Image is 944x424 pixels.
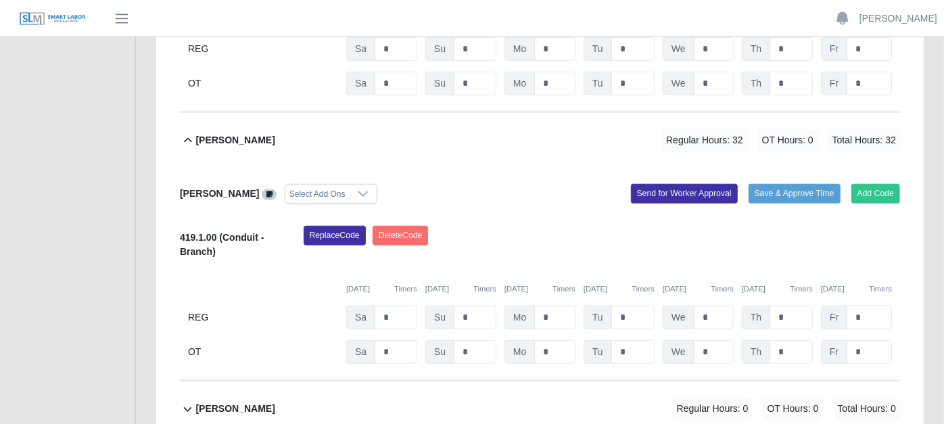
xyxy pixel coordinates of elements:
[632,283,655,295] button: Timers
[262,188,277,199] a: View/Edit Notes
[584,306,612,329] span: Tu
[742,306,770,329] span: Th
[711,283,734,295] button: Timers
[346,283,417,295] div: [DATE]
[663,72,694,95] span: We
[584,37,612,61] span: Tu
[631,184,738,203] button: Send for Worker Approval
[742,283,813,295] div: [DATE]
[195,402,275,416] b: [PERSON_NAME]
[742,37,770,61] span: Th
[821,37,847,61] span: Fr
[19,11,87,26] img: SLM Logo
[394,283,417,295] button: Timers
[663,306,694,329] span: We
[742,72,770,95] span: Th
[346,340,375,364] span: Sa
[673,398,753,420] span: Regular Hours: 0
[749,184,841,203] button: Save & Approve Time
[188,72,338,95] div: OT
[504,283,575,295] div: [DATE]
[851,184,901,203] button: Add Code
[346,37,375,61] span: Sa
[663,37,694,61] span: We
[180,188,259,199] b: [PERSON_NAME]
[869,283,892,295] button: Timers
[663,283,734,295] div: [DATE]
[373,226,429,245] button: DeleteCode
[188,306,338,329] div: REG
[425,283,496,295] div: [DATE]
[859,11,937,26] a: [PERSON_NAME]
[821,72,847,95] span: Fr
[663,340,694,364] span: We
[346,306,375,329] span: Sa
[425,37,454,61] span: Su
[195,133,275,147] b: [PERSON_NAME]
[821,340,847,364] span: Fr
[504,37,535,61] span: Mo
[425,306,454,329] span: Su
[742,340,770,364] span: Th
[285,185,350,204] div: Select Add Ons
[180,232,264,257] b: 419.1.00 (Conduit - Branch)
[584,340,612,364] span: Tu
[584,283,655,295] div: [DATE]
[504,340,535,364] span: Mo
[584,72,612,95] span: Tu
[188,37,338,61] div: REG
[758,129,818,151] span: OT Hours: 0
[821,306,847,329] span: Fr
[504,306,535,329] span: Mo
[188,340,338,364] div: OT
[662,129,747,151] span: Regular Hours: 32
[473,283,496,295] button: Timers
[828,129,900,151] span: Total Hours: 32
[790,283,813,295] button: Timers
[821,283,892,295] div: [DATE]
[763,398,823,420] span: OT Hours: 0
[304,226,366,245] button: ReplaceCode
[180,113,900,168] button: [PERSON_NAME] Regular Hours: 32 OT Hours: 0 Total Hours: 32
[425,340,454,364] span: Su
[552,283,575,295] button: Timers
[346,72,375,95] span: Sa
[425,72,454,95] span: Su
[504,72,535,95] span: Mo
[834,398,900,420] span: Total Hours: 0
